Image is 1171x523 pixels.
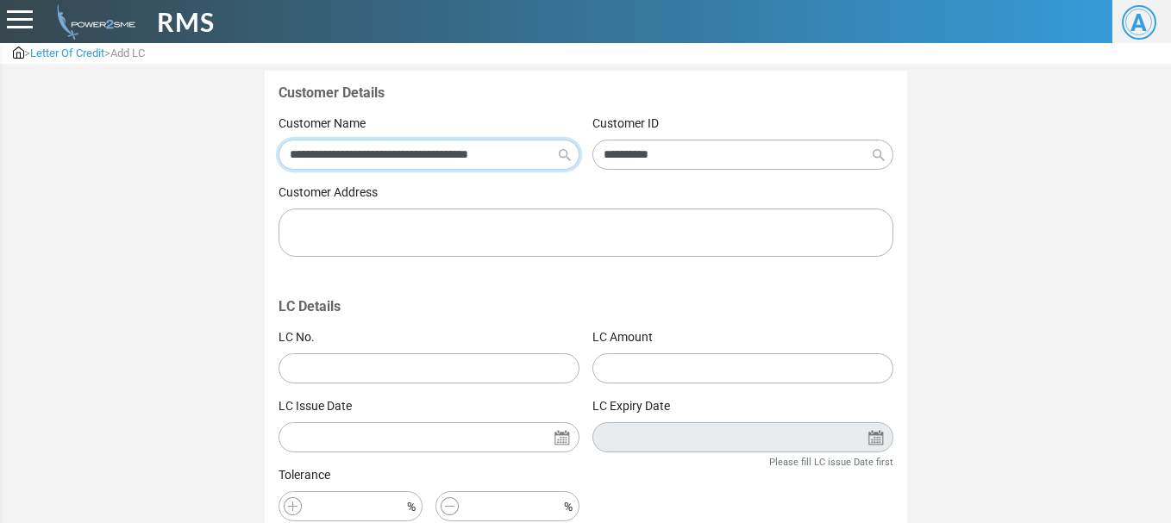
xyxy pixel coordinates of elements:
i: % [564,498,573,516]
label: LC No. [279,328,315,346]
img: Minus [441,497,459,515]
label: LC Expiry Date [592,397,670,415]
img: admin [13,47,24,59]
span: RMS [157,3,215,41]
img: Search [867,429,885,446]
label: LC Amount [592,328,653,346]
span: A [1122,5,1156,40]
label: Customer Address [279,184,378,202]
h4: LC Details [279,298,893,314]
span: Letter Of Credit [30,47,104,59]
small: Please fill LC issue Date first [769,457,893,468]
img: admin [50,4,135,40]
label: Customer ID [592,115,659,133]
img: Search [554,429,571,446]
img: Search [873,149,885,161]
label: LC Issue Date [279,397,352,415]
label: Customer Name [279,115,366,133]
label: Tolerance [279,466,330,484]
span: Add LC [110,47,145,59]
img: Search [559,149,571,161]
img: Plus [284,497,302,515]
h4: Customer Details [279,84,893,101]
i: % [407,498,416,516]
